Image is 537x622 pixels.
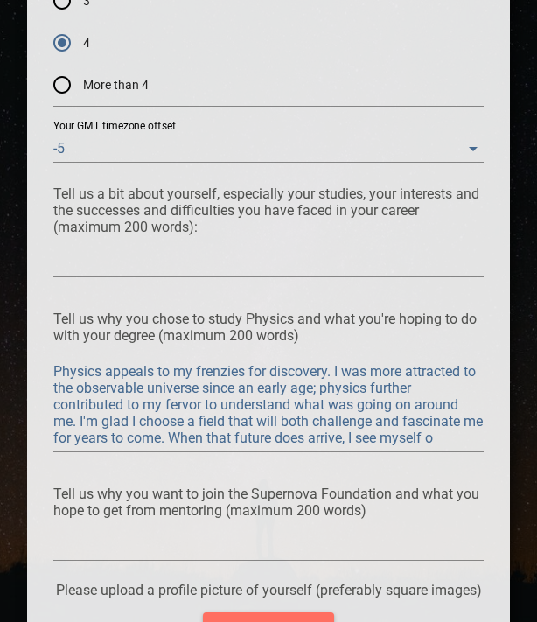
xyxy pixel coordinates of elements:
[53,582,485,598] p: Please upload a profile picture of yourself (preferably square images)
[83,76,149,94] span: More than 4
[53,185,485,235] p: Tell us a bit about yourself, especially your studies, your interests and the successes and diffi...
[53,486,485,519] p: Tell us why you want to join the Supernova Foundation and what you hope to get from mentoring (ma...
[53,311,485,344] p: Tell us why you chose to study Physics and what you're hoping to do with your degree (maximum 200...
[83,34,90,52] span: 4
[53,363,485,446] textarea: Physics appeals to my frenzies for discovery. I was more attracted to the observable universe sin...
[53,122,176,132] label: Your GMT timezone offset
[53,135,485,163] div: -5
